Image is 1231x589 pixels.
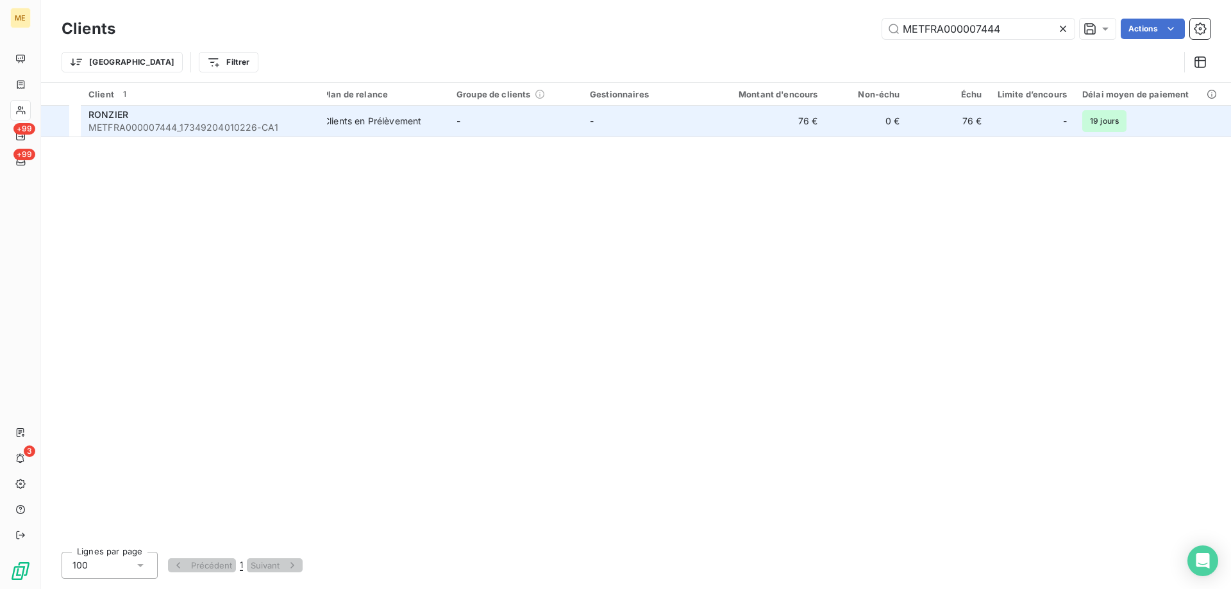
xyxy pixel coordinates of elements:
[908,106,990,137] td: 76 €
[88,109,128,120] span: RONZIER
[1063,115,1067,128] span: -
[456,115,460,126] span: -
[88,121,319,134] span: METFRA000007444_17349204010226-CA1
[10,8,31,28] div: ME
[24,445,35,457] span: 3
[323,115,421,128] div: Clients en Prélèvement
[716,106,826,137] td: 76 €
[240,560,243,571] span: 1
[323,89,441,99] div: Plan de relance
[62,17,115,40] h3: Clients
[119,88,131,100] span: 1
[88,89,114,99] span: Client
[13,149,35,160] span: +99
[199,52,258,72] button: Filtrer
[72,559,88,572] span: 100
[168,558,236,572] button: Précédent
[590,115,594,126] span: -
[236,559,247,572] button: 1
[882,19,1075,39] input: Rechercher
[247,558,303,572] button: Suivant
[10,561,31,581] img: Logo LeanPay
[62,52,183,72] button: [GEOGRAPHIC_DATA]
[1187,545,1218,576] div: Open Intercom Messenger
[456,89,531,99] span: Groupe de clients
[916,89,982,99] div: Échu
[1082,110,1126,132] span: 19 jours
[833,89,900,99] div: Non-échu
[998,89,1067,99] div: Limite d’encours
[13,123,35,135] span: +99
[826,106,908,137] td: 0 €
[1082,89,1219,99] div: Délai moyen de paiement
[1121,19,1185,39] button: Actions
[723,89,818,99] div: Montant d'encours
[590,89,708,99] div: Gestionnaires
